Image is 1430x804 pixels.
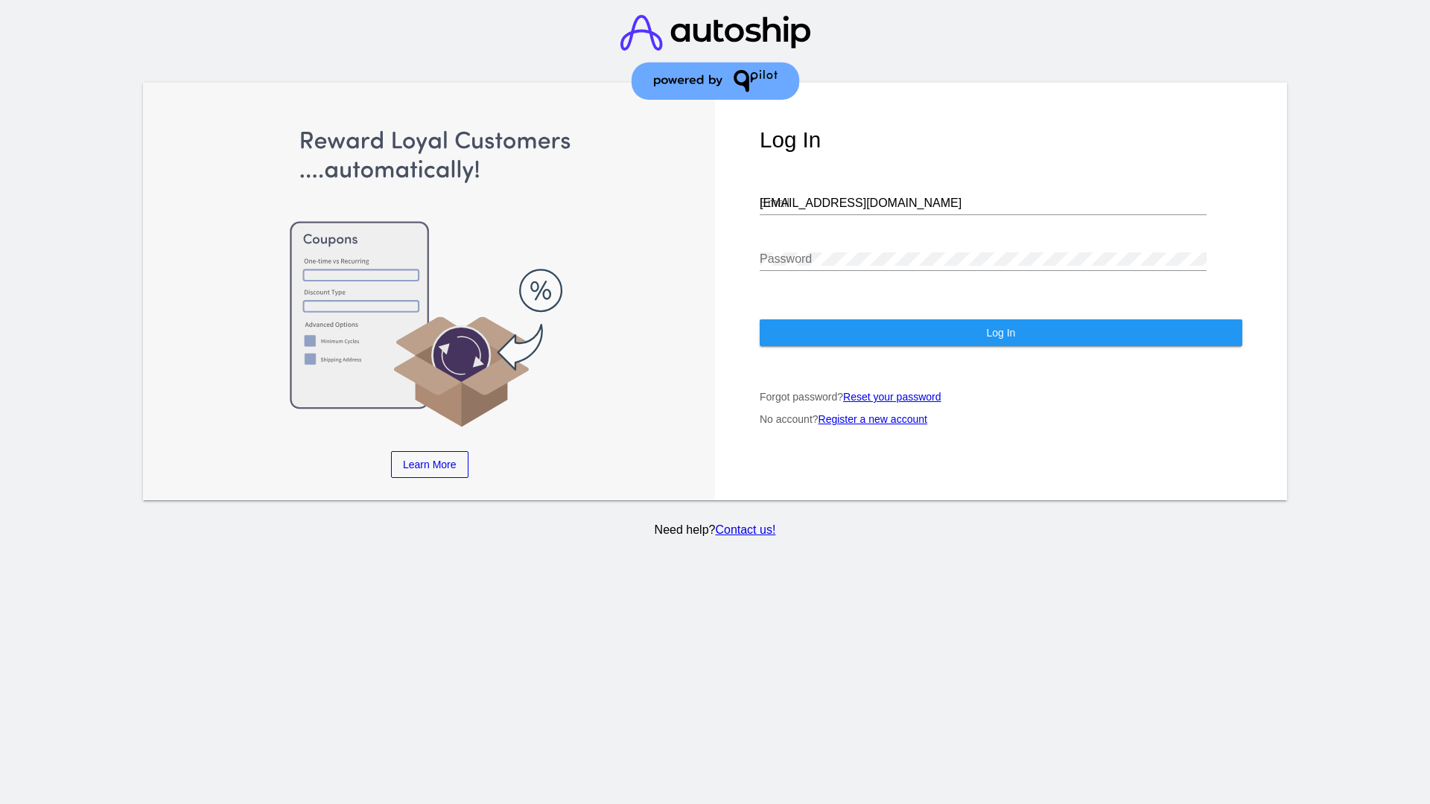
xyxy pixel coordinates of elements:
[760,197,1207,210] input: Email
[760,391,1242,403] p: Forgot password?
[188,127,671,429] img: Apply Coupons Automatically to Scheduled Orders with QPilot
[391,451,468,478] a: Learn More
[843,391,941,403] a: Reset your password
[986,327,1015,339] span: Log In
[819,413,927,425] a: Register a new account
[760,127,1242,153] h1: Log In
[760,319,1242,346] button: Log In
[403,459,457,470] span: Learn More
[715,523,775,536] a: Contact us!
[760,413,1242,425] p: No account?
[141,523,1290,537] p: Need help?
